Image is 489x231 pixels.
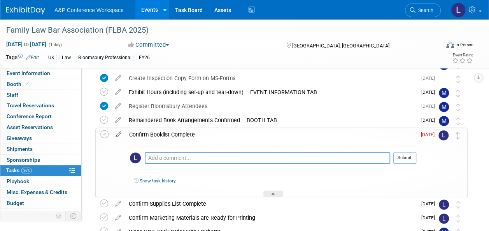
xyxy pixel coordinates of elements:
[7,113,52,119] span: Conference Report
[0,176,81,187] a: Playbook
[125,211,417,224] div: Confirm Marketing Materials are Ready for Printing
[0,122,81,133] a: Asset Reservations
[456,117,460,125] i: Move task
[393,152,416,164] button: Submit
[76,54,134,62] div: Bloomsbury Professional
[125,197,417,210] div: Confirm Supplies List Complete
[0,100,81,111] a: Travel Reservations
[7,146,33,152] span: Shipments
[7,81,30,87] span: Booth
[0,209,81,219] a: ROI, Objectives & ROO
[0,155,81,165] a: Sponsorships
[54,7,124,13] span: A&P Conference Workspace
[421,132,438,137] span: [DATE]
[6,53,39,62] td: Tags
[111,75,125,82] a: edit
[111,200,125,207] a: edit
[439,213,449,224] img: Louise Morgan
[7,178,29,184] span: Playbook
[439,74,449,84] img: Anne Weston
[7,124,53,130] span: Asset Reservations
[0,187,81,198] a: Misc. Expenses & Credits
[21,168,32,173] span: 26%
[439,116,449,126] img: Matt Hambridge
[26,55,39,60] a: Edit
[446,42,454,48] img: Format-Inperson.png
[7,189,67,195] span: Misc. Expenses & Credits
[7,102,54,108] span: Travel Reservations
[52,211,66,221] td: Personalize Event Tab Strip
[66,211,82,221] td: Toggle Event Tabs
[60,54,73,62] div: Law
[456,132,460,139] i: Move task
[23,41,30,47] span: to
[455,42,473,48] div: In-Person
[125,86,417,99] div: Exhibit Hours (including set-up and tear-down) – EVENT INFORMATION TAB
[7,157,40,163] span: Sponsorships
[137,54,152,62] div: FY26
[0,198,81,208] a: Budget
[0,79,81,89] a: Booth
[0,133,81,143] a: Giveaways
[6,41,47,48] span: [DATE] [DATE]
[7,211,59,217] span: ROI, Objectives & ROO
[125,114,417,127] div: Remaindered Book Arrangements Confirmed – BOOTH TAB
[7,200,24,206] span: Budget
[112,131,125,138] a: edit
[439,199,449,210] img: Louise Morgan
[421,89,439,95] span: [DATE]
[439,88,449,98] img: Matt Hambridge
[292,43,389,49] span: [GEOGRAPHIC_DATA], [GEOGRAPHIC_DATA]
[456,103,460,111] i: Move task
[111,103,125,110] a: edit
[126,41,172,49] button: Committed
[456,75,460,83] i: Move task
[456,89,460,97] i: Move task
[0,68,81,79] a: Event Information
[0,165,81,176] a: Tasks26%
[6,167,32,173] span: Tasks
[7,92,18,98] span: Staff
[421,103,439,109] span: [DATE]
[452,53,473,57] div: Event Rating
[140,178,175,184] a: Show task history
[125,128,416,141] div: Confirm Booklist Complete
[456,215,460,222] i: Move task
[125,72,417,85] div: Create Inspection Copy Form on MS-Forms
[6,7,45,14] img: ExhibitDay
[25,82,29,86] i: Booth reservation complete
[48,42,62,47] span: (1 day)
[438,130,449,140] img: Louise Morgan
[7,135,32,141] span: Giveaways
[111,89,125,96] a: edit
[415,7,433,13] span: Search
[405,3,441,17] a: Search
[46,54,57,62] div: UK
[111,117,125,124] a: edit
[0,144,81,154] a: Shipments
[130,152,141,163] img: Louise Morgan
[421,117,439,123] span: [DATE]
[125,100,417,113] div: Register Bloomsbury Attendees
[111,214,125,221] a: edit
[0,90,81,100] a: Staff
[0,111,81,122] a: Conference Report
[7,70,50,76] span: Event Information
[421,215,439,220] span: [DATE]
[451,3,466,17] img: Louise Morgan
[421,75,439,81] span: [DATE]
[4,23,433,37] div: Family Law Bar Association (FLBA 2025)
[456,201,460,208] i: Move task
[439,102,449,112] img: Matt Hambridge
[421,201,439,206] span: [DATE]
[405,40,473,52] div: Event Format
